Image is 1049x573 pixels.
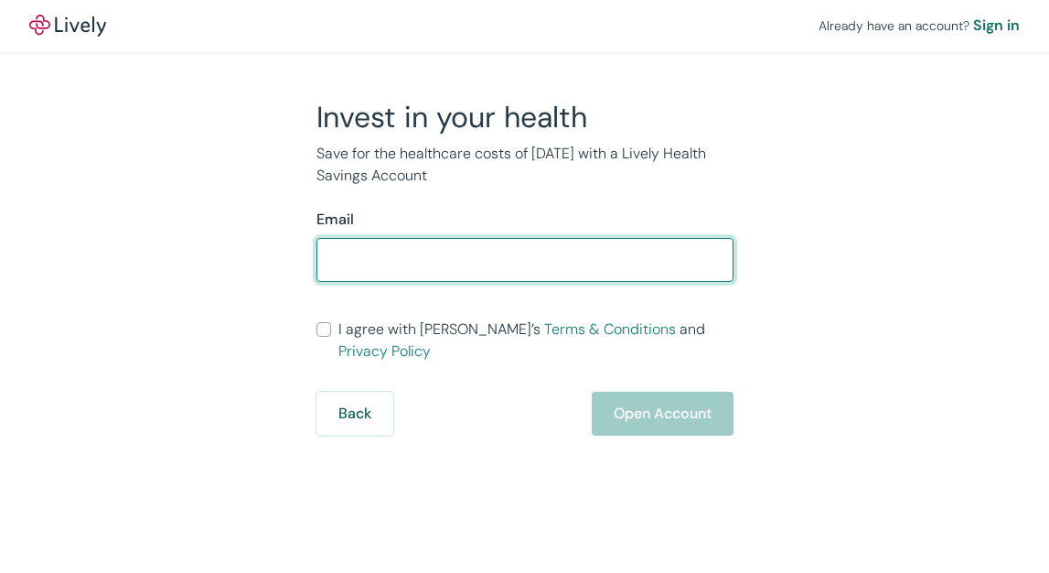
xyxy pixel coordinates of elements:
[973,15,1020,37] a: Sign in
[316,392,393,436] button: Back
[316,143,733,187] p: Save for the healthcare costs of [DATE] with a Lively Health Savings Account
[29,15,106,37] a: LivelyLively
[316,209,354,231] label: Email
[338,319,733,362] span: I agree with [PERSON_NAME]’s and
[29,15,106,37] img: Lively
[819,15,1020,37] div: Already have an account?
[338,341,431,361] a: Privacy Policy
[316,99,733,135] h2: Invest in your health
[544,319,676,339] a: Terms & Conditions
